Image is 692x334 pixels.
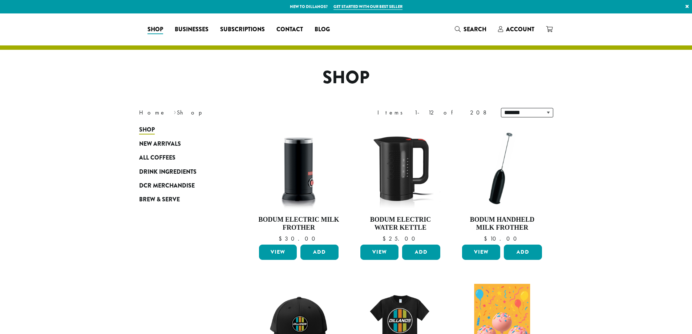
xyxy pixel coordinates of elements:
[257,216,341,232] h4: Bodum Electric Milk Frother
[279,235,285,242] span: $
[142,24,169,35] a: Shop
[460,126,544,242] a: Bodum Handheld Milk Frother $10.00
[300,245,339,260] button: Add
[449,23,492,35] a: Search
[139,108,335,117] nav: Breadcrumb
[147,25,163,34] span: Shop
[139,179,226,193] a: DCR Merchandise
[175,25,209,34] span: Businesses
[139,168,197,177] span: Drink Ingredients
[139,153,175,162] span: All Coffees
[506,25,534,33] span: Account
[377,108,490,117] div: Items 1-12 of 208
[139,165,226,178] a: Drink Ingredients
[139,195,180,204] span: Brew & Serve
[359,126,442,210] img: DP3955.01.png
[139,181,195,190] span: DCR Merchandise
[134,67,559,88] h1: Shop
[359,126,442,242] a: Bodum Electric Water Kettle $25.00
[383,235,389,242] span: $
[139,151,226,165] a: All Coffees
[460,216,544,232] h4: Bodum Handheld Milk Frother
[139,125,155,134] span: Shop
[504,245,542,260] button: Add
[139,140,181,149] span: New Arrivals
[174,106,176,117] span: ›
[333,4,402,10] a: Get started with our best seller
[220,25,265,34] span: Subscriptions
[464,25,486,33] span: Search
[279,235,319,242] bdi: 30.00
[402,245,440,260] button: Add
[276,25,303,34] span: Contact
[139,123,226,137] a: Shop
[484,235,520,242] bdi: 10.00
[360,245,398,260] a: View
[359,216,442,232] h4: Bodum Electric Water Kettle
[139,137,226,151] a: New Arrivals
[460,126,544,210] img: DP3927.01-002.png
[257,126,341,242] a: Bodum Electric Milk Frother $30.00
[462,245,500,260] a: View
[484,235,490,242] span: $
[383,235,418,242] bdi: 25.00
[257,126,340,210] img: DP3954.01-002.png
[315,25,330,34] span: Blog
[139,193,226,206] a: Brew & Serve
[139,109,166,116] a: Home
[259,245,297,260] a: View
